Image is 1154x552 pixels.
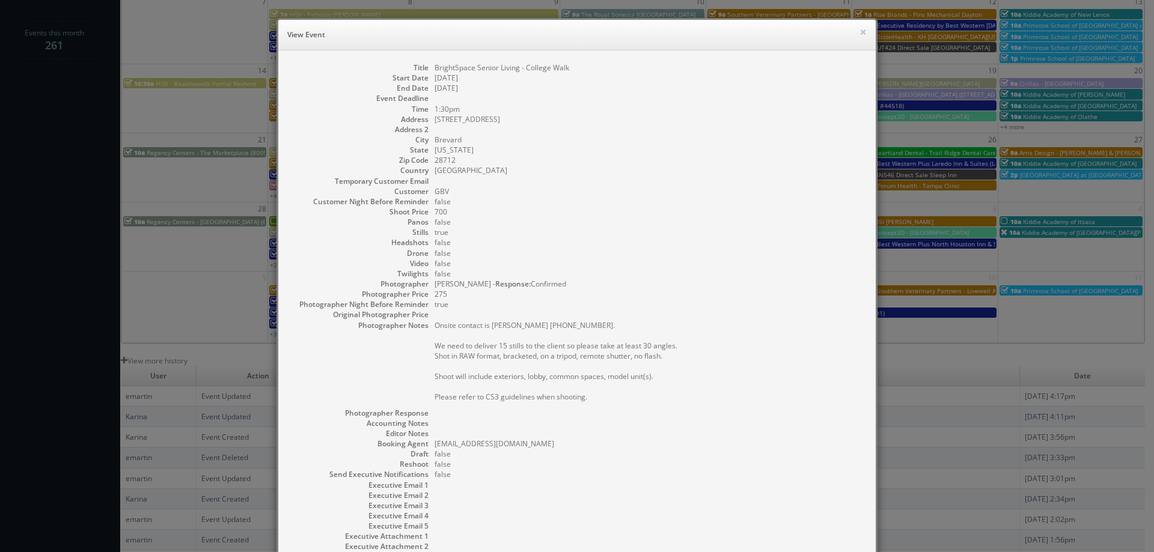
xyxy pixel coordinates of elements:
dd: false [435,217,864,227]
dt: Start Date [290,73,429,83]
dt: Video [290,258,429,268]
dd: 1:30pm [435,104,864,114]
dt: Photographer Price [290,289,429,299]
dt: Shoot Price [290,207,429,217]
dt: Executive Attachment 1 [290,531,429,541]
dt: Headshots [290,237,429,247]
dd: false [435,258,864,268]
dd: GBV [435,186,864,196]
dd: 28712 [435,155,864,165]
dd: true [435,227,864,237]
dt: Executive Email 3 [290,500,429,511]
dd: [STREET_ADDRESS] [435,114,864,124]
dt: Drone [290,248,429,258]
dt: Executive Email 2 [290,490,429,500]
dt: Twilights [290,268,429,279]
dd: false [435,469,864,479]
dt: Address 2 [290,124,429,135]
dd: false [435,459,864,469]
dd: [DATE] [435,73,864,83]
dt: Customer Night Before Reminder [290,196,429,207]
dt: Stills [290,227,429,237]
dd: true [435,299,864,309]
b: Response: [495,279,531,289]
dt: Temporary Customer Email [290,176,429,186]
dt: Executive Email 5 [290,521,429,531]
dt: Photographer Notes [290,320,429,330]
dd: [PERSON_NAME] - Confirmed [435,279,864,289]
dt: State [290,145,429,155]
dt: Reshoot [290,459,429,469]
dd: [US_STATE] [435,145,864,155]
dd: 700 [435,207,864,217]
dt: Country [290,165,429,175]
button: × [859,28,867,36]
dt: Photographer [290,279,429,289]
pre: Onsite contact is [PERSON_NAME] [PHONE_NUMBER]. We need to deliver 15 stills to the client so ple... [435,320,864,402]
dt: Original Photographer Price [290,309,429,320]
dt: Zip Code [290,155,429,165]
dt: Booking Agent [290,438,429,449]
dt: Photographer Night Before Reminder [290,299,429,309]
dt: Customer [290,186,429,196]
dt: Address [290,114,429,124]
dt: Event Deadline [290,93,429,103]
dt: City [290,135,429,145]
dt: Draft [290,449,429,459]
dt: Time [290,104,429,114]
dt: Photographer Response [290,408,429,418]
dt: Title [290,62,429,73]
dd: [GEOGRAPHIC_DATA] [435,165,864,175]
dt: Executive Attachment 2 [290,541,429,551]
dd: BrightSpace Senior Living - College Walk [435,62,864,73]
dd: [EMAIL_ADDRESS][DOMAIN_NAME] [435,438,864,449]
dd: 275 [435,289,864,299]
dt: Editor Notes [290,428,429,438]
dt: Accounting Notes [290,418,429,428]
dd: false [435,449,864,459]
dt: End Date [290,83,429,93]
dt: Panos [290,217,429,227]
dd: [DATE] [435,83,864,93]
dt: Send Executive Notifications [290,469,429,479]
dd: false [435,237,864,247]
dd: Brevard [435,135,864,145]
dd: false [435,268,864,279]
dd: false [435,196,864,207]
h6: View Event [287,29,867,41]
dd: false [435,248,864,258]
dt: Executive Email 1 [290,480,429,490]
dt: Executive Email 4 [290,511,429,521]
